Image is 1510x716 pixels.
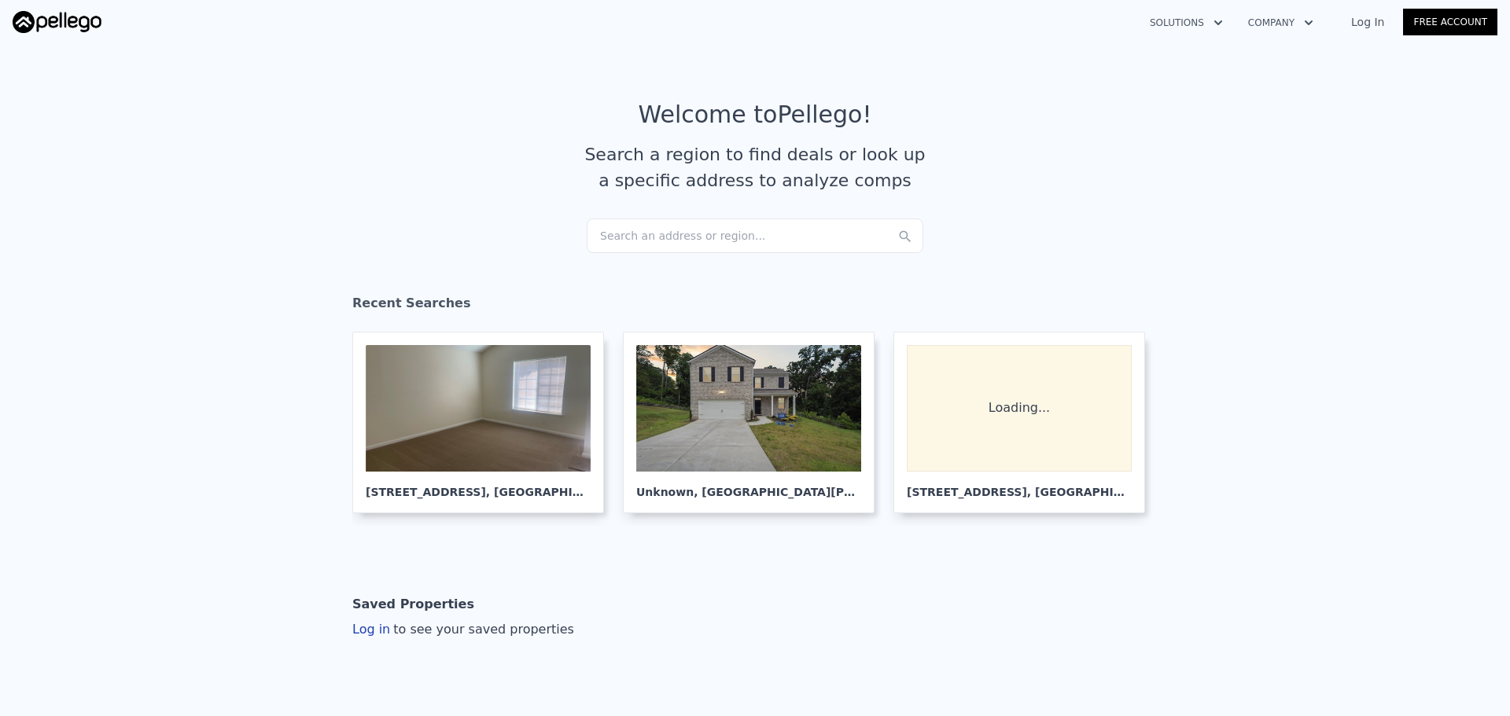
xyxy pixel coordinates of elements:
div: Welcome to Pellego ! [639,101,872,129]
span: to see your saved properties [390,622,574,637]
div: Unknown , [GEOGRAPHIC_DATA][PERSON_NAME] [636,472,861,500]
div: Recent Searches [352,281,1158,332]
a: Log In [1332,14,1403,30]
a: [STREET_ADDRESS], [GEOGRAPHIC_DATA] [352,332,617,513]
div: [STREET_ADDRESS] , [GEOGRAPHIC_DATA] [366,472,591,500]
button: Solutions [1137,9,1236,37]
a: Unknown, [GEOGRAPHIC_DATA][PERSON_NAME] [623,332,887,513]
div: Search a region to find deals or look up a specific address to analyze comps [579,141,931,193]
button: Company [1236,9,1326,37]
div: Loading... [907,345,1132,472]
a: Free Account [1403,9,1497,35]
div: Log in [352,620,574,639]
img: Pellego [13,11,101,33]
div: [STREET_ADDRESS] , [GEOGRAPHIC_DATA] [907,472,1132,500]
a: Loading... [STREET_ADDRESS], [GEOGRAPHIC_DATA] [893,332,1158,513]
div: Search an address or region... [587,218,923,253]
div: Saved Properties [352,589,474,620]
